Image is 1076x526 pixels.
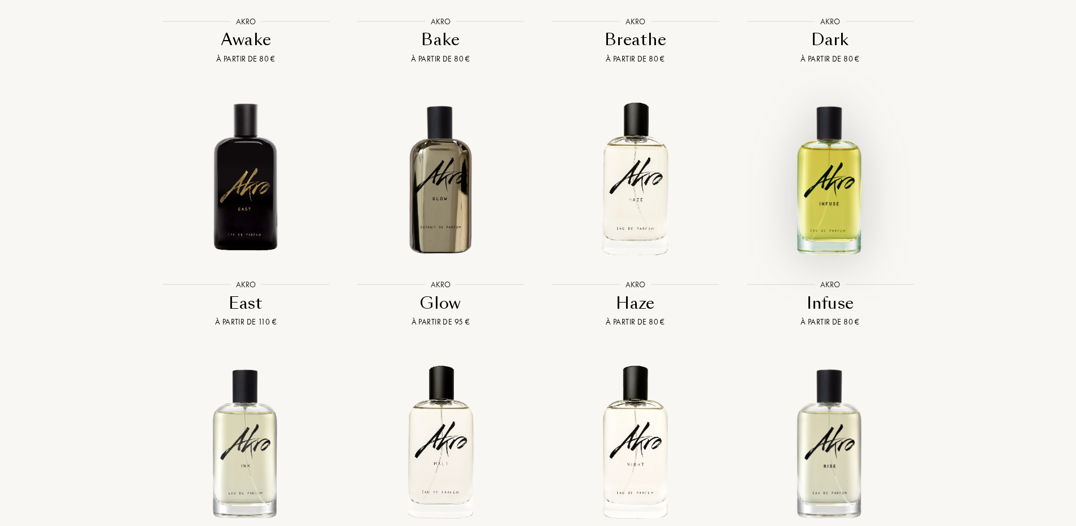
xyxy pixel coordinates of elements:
img: Haze Akro [548,91,723,267]
div: Akro [230,279,262,291]
div: Dark [737,29,923,51]
div: À partir de 80 € [737,316,923,328]
div: East [153,292,339,314]
div: Akro [620,15,651,27]
img: East Akro [158,91,334,267]
a: Infuse AkroAkroInfuseÀ partir de 80 € [733,79,928,343]
div: Akro [425,15,457,27]
div: Akro [620,279,651,291]
a: East AkroAkroEastÀ partir de 110 € [148,79,343,343]
img: Infuse Akro [742,91,918,267]
div: Glow [348,292,533,314]
div: Bake [348,29,533,51]
div: À partir de 110 € [153,316,339,328]
div: À partir de 80 € [543,316,728,328]
div: Akro [230,15,262,27]
div: À partir de 80 € [348,53,533,65]
div: Haze [543,292,728,314]
div: À partir de 80 € [153,53,339,65]
div: Akro [815,279,846,291]
div: À partir de 80 € [737,53,923,65]
div: Akro [425,279,457,291]
a: Glow AkroAkroGlowÀ partir de 95 € [343,79,538,343]
div: Breathe [543,29,728,51]
div: À partir de 80 € [543,53,728,65]
div: À partir de 95 € [348,316,533,328]
img: Glow Akro [353,91,528,267]
div: Akro [815,15,846,27]
a: Haze AkroAkroHazeÀ partir de 80 € [538,79,733,343]
div: Infuse [737,292,923,314]
div: Awake [153,29,339,51]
